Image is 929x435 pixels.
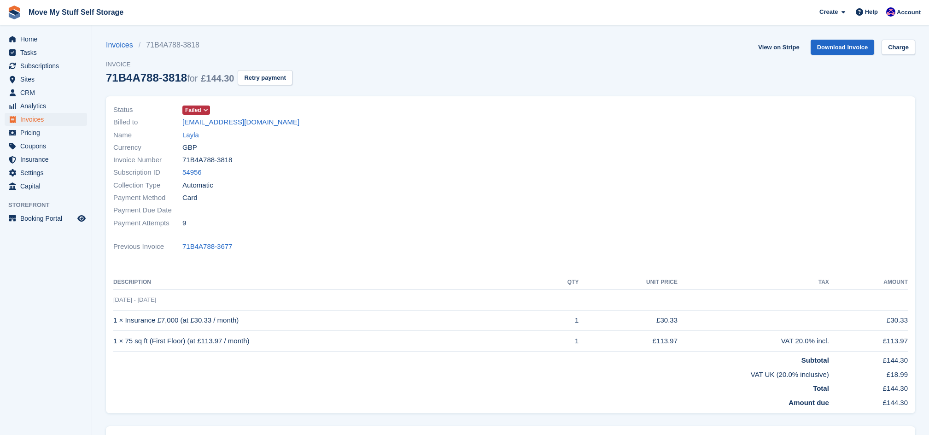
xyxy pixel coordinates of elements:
[106,40,292,51] nav: breadcrumbs
[829,331,908,352] td: £113.97
[678,275,829,290] th: Tax
[106,60,292,69] span: Invoice
[5,86,87,99] a: menu
[113,296,156,303] span: [DATE] - [DATE]
[113,180,182,191] span: Collection Type
[543,310,579,331] td: 1
[829,394,908,408] td: £144.30
[113,366,829,380] td: VAT UK (20.0% inclusive)
[182,167,202,178] a: 54956
[182,193,198,203] span: Card
[113,193,182,203] span: Payment Method
[5,46,87,59] a: menu
[20,180,76,193] span: Capital
[819,7,838,17] span: Create
[5,153,87,166] a: menu
[113,105,182,115] span: Status
[886,7,895,17] img: Jade Whetnall
[201,73,234,83] span: £144.30
[5,59,87,72] a: menu
[20,212,76,225] span: Booking Portal
[113,275,543,290] th: Description
[106,40,139,51] a: Invoices
[113,218,182,229] span: Payment Attempts
[578,275,678,290] th: Unit Price
[20,113,76,126] span: Invoices
[113,167,182,178] span: Subscription ID
[5,33,87,46] a: menu
[113,142,182,153] span: Currency
[20,59,76,72] span: Subscriptions
[5,126,87,139] a: menu
[578,331,678,352] td: £113.97
[185,106,201,114] span: Failed
[543,331,579,352] td: 1
[865,7,878,17] span: Help
[20,126,76,139] span: Pricing
[113,331,543,352] td: 1 × 75 sq ft (First Floor) (at £113.97 / month)
[113,117,182,128] span: Billed to
[543,275,579,290] th: QTY
[829,352,908,366] td: £144.30
[238,70,292,85] button: Retry payment
[5,113,87,126] a: menu
[754,40,803,55] a: View on Stripe
[20,166,76,179] span: Settings
[20,33,76,46] span: Home
[182,218,186,229] span: 9
[5,180,87,193] a: menu
[20,100,76,112] span: Analytics
[7,6,21,19] img: stora-icon-8386f47178a22dfd0bd8f6a31ec36ba5ce8667c1dd55bd0f319d3a0aa187defe.svg
[20,46,76,59] span: Tasks
[182,155,232,165] span: 71B4A788-3818
[76,213,87,224] a: Preview store
[5,73,87,86] a: menu
[5,100,87,112] a: menu
[829,380,908,394] td: £144.30
[882,40,915,55] a: Charge
[897,8,921,17] span: Account
[182,117,299,128] a: [EMAIL_ADDRESS][DOMAIN_NAME]
[182,130,199,141] a: Layla
[20,86,76,99] span: CRM
[20,73,76,86] span: Sites
[113,155,182,165] span: Invoice Number
[113,205,182,216] span: Payment Due Date
[182,142,197,153] span: GBP
[20,140,76,153] span: Coupons
[813,384,829,392] strong: Total
[829,366,908,380] td: £18.99
[182,241,232,252] a: 71B4A788-3677
[8,200,92,210] span: Storefront
[20,153,76,166] span: Insurance
[811,40,875,55] a: Download Invoice
[5,166,87,179] a: menu
[5,212,87,225] a: menu
[25,5,127,20] a: Move My Stuff Self Storage
[182,105,210,115] a: Failed
[678,336,829,347] div: VAT 20.0% incl.
[187,73,198,83] span: for
[182,180,213,191] span: Automatic
[113,130,182,141] span: Name
[113,241,182,252] span: Previous Invoice
[113,310,543,331] td: 1 × Insurance £7,000 (at £30.33 / month)
[106,71,234,84] div: 71B4A788-3818
[5,140,87,153] a: menu
[829,275,908,290] th: Amount
[578,310,678,331] td: £30.33
[829,310,908,331] td: £30.33
[801,356,829,364] strong: Subtotal
[789,399,829,406] strong: Amount due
